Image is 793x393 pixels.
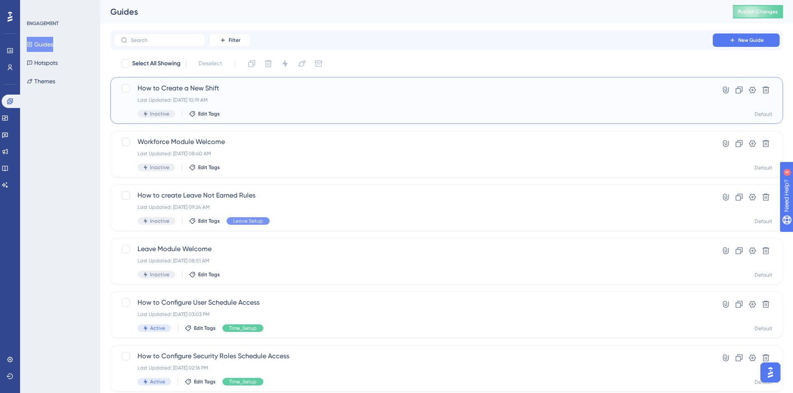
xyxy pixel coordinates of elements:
[27,20,59,27] div: ENGAGEMENT
[138,298,689,308] span: How to Configure User Schedule Access
[713,33,780,47] button: New Guide
[138,257,689,264] div: Last Updated: [DATE] 08:51 AM
[189,218,220,224] button: Edit Tags
[199,59,222,69] span: Deselect
[138,351,689,361] span: How to Configure Security Roles Schedule Access
[138,204,689,211] div: Last Updated: [DATE] 09:24 AM
[150,164,169,171] span: Inactive
[738,37,764,44] span: New Guide
[229,37,240,44] span: Filter
[138,97,689,103] div: Last Updated: [DATE] 10:19 AM
[194,378,216,385] span: Edit Tags
[138,150,689,157] div: Last Updated: [DATE] 08:40 AM
[229,378,257,385] span: Time_Setup
[132,59,181,69] span: Select All Showing
[191,56,229,71] button: Deselect
[150,271,169,278] span: Inactive
[27,74,55,89] button: Themes
[27,55,58,70] button: Hotspots
[138,190,689,200] span: How to create Leave Not Earned Rules
[738,8,778,15] span: Publish Changes
[733,5,783,18] button: Publish Changes
[198,271,220,278] span: Edit Tags
[198,218,220,224] span: Edit Tags
[20,2,52,12] span: Need Help?
[755,111,773,118] div: Default
[150,110,169,117] span: Inactive
[755,218,773,225] div: Default
[131,37,199,43] input: Search
[233,218,263,224] span: Leave Setup
[138,311,689,318] div: Last Updated: [DATE] 03:03 PM
[209,33,251,47] button: Filter
[189,271,220,278] button: Edit Tags
[150,325,165,331] span: Active
[138,137,689,147] span: Workforce Module Welcome
[189,110,220,117] button: Edit Tags
[27,37,53,52] button: Guides
[758,360,783,385] iframe: UserGuiding AI Assistant Launcher
[194,325,216,331] span: Edit Tags
[755,164,773,171] div: Default
[138,83,689,93] span: How to Create a New Shift
[198,110,220,117] span: Edit Tags
[229,325,257,331] span: Time_Setup
[138,365,689,371] div: Last Updated: [DATE] 02:16 PM
[185,325,216,331] button: Edit Tags
[755,325,773,332] div: Default
[198,164,220,171] span: Edit Tags
[138,244,689,254] span: Leave Module Welcome
[755,272,773,278] div: Default
[150,378,165,385] span: Active
[110,6,712,18] div: Guides
[189,164,220,171] button: Edit Tags
[150,218,169,224] span: Inactive
[185,378,216,385] button: Edit Tags
[58,4,61,11] div: 4
[755,379,773,385] div: Default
